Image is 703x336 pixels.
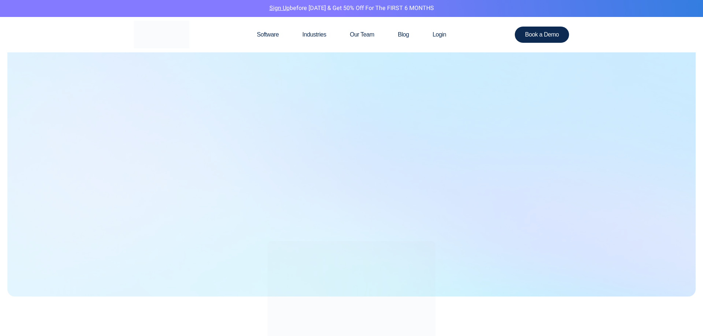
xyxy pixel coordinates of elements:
[421,17,458,52] a: Login
[338,17,386,52] a: Our Team
[515,27,569,43] a: Book a Demo
[290,17,338,52] a: Industries
[245,17,290,52] a: Software
[269,4,290,13] a: Sign Up
[6,4,697,13] p: before [DATE] & Get 50% Off for the FIRST 6 MONTHS
[386,17,421,52] a: Blog
[525,32,559,38] span: Book a Demo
